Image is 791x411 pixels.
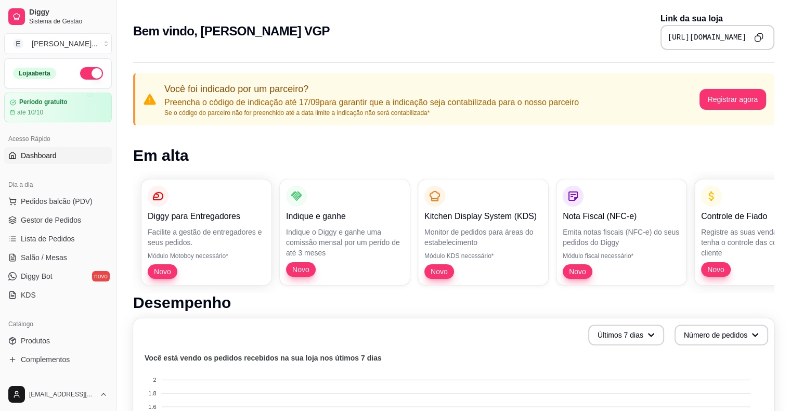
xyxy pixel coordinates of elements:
button: Número de pedidos [675,325,768,345]
span: Pedidos balcão (PDV) [21,196,93,207]
span: Lista de Pedidos [21,234,75,244]
span: Diggy [29,8,108,17]
span: E [13,38,23,49]
button: Nota Fiscal (NFC-e)Emita notas fiscais (NFC-e) do seus pedidos do DiggyMódulo fiscal necessário*Novo [556,179,686,285]
button: Pedidos balcão (PDV) [4,193,112,210]
a: Lista de Pedidos [4,230,112,247]
button: Alterar Status [80,67,103,80]
div: Dia a dia [4,176,112,193]
div: Loja aberta [13,68,56,79]
p: Facilite a gestão de entregadores e seus pedidos. [148,227,265,248]
span: KDS [21,290,36,300]
a: Diggy Botnovo [4,268,112,285]
button: Indique e ganheIndique o Diggy e ganhe uma comissão mensal por um perído de até 3 mesesNovo [280,179,410,285]
button: Diggy para EntregadoresFacilite a gestão de entregadores e seus pedidos.Módulo Motoboy necessário... [141,179,271,285]
button: Registrar agora [699,89,767,110]
h2: Bem vindo, [PERSON_NAME] VGP [133,23,330,40]
h1: Desempenho [133,293,774,312]
p: Link da sua loja [660,12,774,25]
span: Salão / Mesas [21,252,67,263]
span: Dashboard [21,150,57,161]
span: Complementos [21,354,70,365]
a: DiggySistema de Gestão [4,4,112,29]
button: [EMAIL_ADDRESS][DOMAIN_NAME] [4,382,112,407]
p: Se o código do parceiro não for preenchido até a data limite a indicação não será contabilizada* [164,109,579,117]
p: Indique e ganhe [286,210,404,223]
span: Novo [150,266,175,277]
a: Dashboard [4,147,112,164]
tspan: 1.8 [148,390,156,396]
p: Indique o Diggy e ganhe uma comissão mensal por um perído de até 3 meses [286,227,404,258]
p: Módulo Motoboy necessário* [148,252,265,260]
pre: [URL][DOMAIN_NAME] [668,32,746,43]
p: Preencha o código de indicação até 17/09 para garantir que a indicação seja contabilizada para o ... [164,96,579,109]
span: Gestor de Pedidos [21,215,81,225]
span: Novo [703,264,729,275]
text: Você está vendo os pedidos recebidos na sua loja nos útimos 7 dias [145,354,382,362]
button: Copy to clipboard [750,29,767,46]
p: Nota Fiscal (NFC-e) [563,210,680,223]
button: Kitchen Display System (KDS)Monitor de pedidos para áreas do estabelecimentoMódulo KDS necessário... [418,179,548,285]
a: Salão / Mesas [4,249,112,266]
span: Novo [426,266,452,277]
a: Produtos [4,332,112,349]
p: Módulo fiscal necessário* [563,252,680,260]
article: até 10/10 [17,108,43,117]
p: Kitchen Display System (KDS) [424,210,542,223]
p: Monitor de pedidos para áreas do estabelecimento [424,227,542,248]
p: Emita notas fiscais (NFC-e) do seus pedidos do Diggy [563,227,680,248]
span: [EMAIL_ADDRESS][DOMAIN_NAME] [29,390,95,399]
p: Módulo KDS necessário* [424,252,542,260]
h1: Em alta [133,146,774,165]
a: KDS [4,287,112,303]
span: Novo [288,264,314,275]
a: Período gratuitoaté 10/10 [4,93,112,122]
div: [PERSON_NAME] ... [32,38,98,49]
button: Últimos 7 dias [588,325,664,345]
div: Acesso Rápido [4,131,112,147]
div: Catálogo [4,316,112,332]
span: Sistema de Gestão [29,17,108,25]
span: Produtos [21,336,50,346]
tspan: 1.6 [148,404,156,410]
tspan: 2 [153,377,156,383]
a: Gestor de Pedidos [4,212,112,228]
p: Você foi indicado por um parceiro? [164,82,579,96]
span: Diggy Bot [21,271,53,281]
span: Novo [565,266,590,277]
a: Complementos [4,351,112,368]
article: Período gratuito [19,98,68,106]
button: Select a team [4,33,112,54]
p: Diggy para Entregadores [148,210,265,223]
